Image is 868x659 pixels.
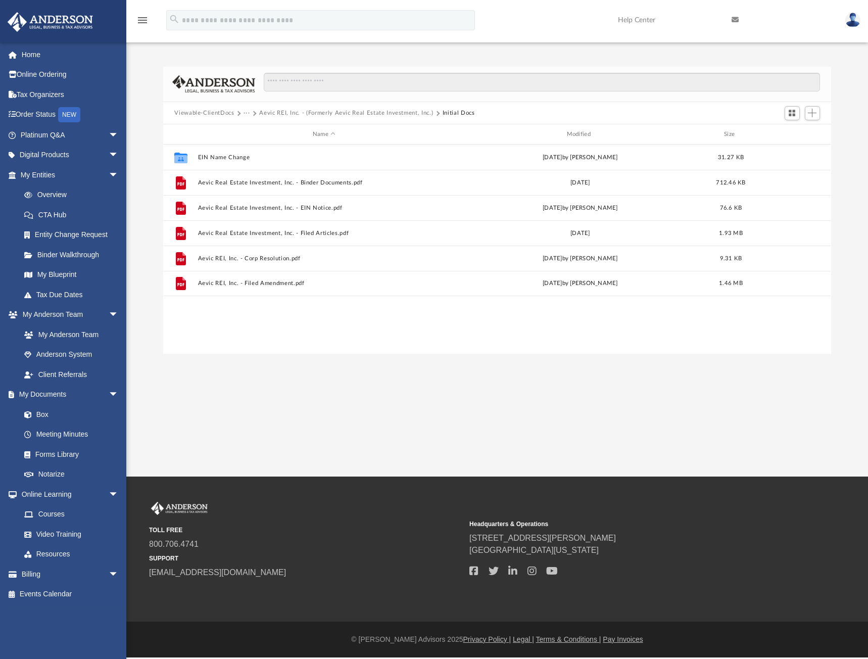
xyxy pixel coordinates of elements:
[168,130,193,139] div: id
[198,130,450,139] div: Name
[469,520,783,529] small: Headquarters & Operations
[845,13,860,27] img: User Pic
[720,205,742,211] span: 76.6 KB
[14,464,129,485] a: Notarize
[7,44,134,65] a: Home
[7,584,134,604] a: Events Calendar
[711,130,751,139] div: Size
[454,279,706,288] div: [DATE] by [PERSON_NAME]
[174,109,234,118] button: Viewable-ClientDocs
[454,229,706,238] div: [DATE]
[756,130,827,139] div: id
[198,205,450,211] button: Aevic Real Estate Investment, Inc. - EIN Notice.pdf
[454,204,706,213] div: [DATE] by [PERSON_NAME]
[7,125,134,145] a: Platinum Q&Aarrow_drop_down
[443,109,475,118] button: Initial Docs
[109,145,129,166] span: arrow_drop_down
[14,245,134,265] a: Binder Walkthrough
[14,324,124,345] a: My Anderson Team
[7,105,134,125] a: Order StatusNEW
[109,305,129,325] span: arrow_drop_down
[14,425,129,445] a: Meeting Minutes
[109,564,129,585] span: arrow_drop_down
[14,205,134,225] a: CTA Hub
[259,109,433,118] button: Aevic REI, Inc. - (Formerly Aevic Real Estate Investment, Inc.)
[14,524,124,544] a: Video Training
[149,526,462,535] small: TOLL FREE
[720,256,742,261] span: 9.31 KB
[718,155,744,160] span: 31.27 KB
[454,153,706,162] div: [DATE] by [PERSON_NAME]
[7,145,134,165] a: Digital Productsarrow_drop_down
[463,635,511,643] a: Privacy Policy |
[14,404,124,425] a: Box
[264,73,820,92] input: Search files and folders
[7,385,129,405] a: My Documentsarrow_drop_down
[14,444,124,464] a: Forms Library
[149,568,286,577] a: [EMAIL_ADDRESS][DOMAIN_NAME]
[805,106,820,120] button: Add
[536,635,601,643] a: Terms & Conditions |
[14,345,129,365] a: Anderson System
[5,12,96,32] img: Anderson Advisors Platinum Portal
[198,255,450,262] button: Aevic REI, Inc. - Corp Resolution.pdf
[126,634,868,645] div: © [PERSON_NAME] Advisors 2025
[14,364,129,385] a: Client Referrals
[109,125,129,146] span: arrow_drop_down
[716,180,746,185] span: 712.46 KB
[7,165,134,185] a: My Entitiesarrow_drop_down
[198,230,450,237] button: Aevic Real Estate Investment, Inc. - Filed Articles.pdf
[14,285,134,305] a: Tax Due Dates
[603,635,643,643] a: Pay Invoices
[149,540,199,548] a: 800.706.4741
[7,305,129,325] a: My Anderson Teamarrow_drop_down
[149,554,462,563] small: SUPPORT
[719,280,743,286] span: 1.46 MB
[454,178,706,187] div: [DATE]
[469,534,616,542] a: [STREET_ADDRESS][PERSON_NAME]
[513,635,534,643] a: Legal |
[109,385,129,405] span: arrow_drop_down
[149,502,210,515] img: Anderson Advisors Platinum Portal
[719,230,743,236] span: 1.93 MB
[785,106,800,120] button: Switch to Grid View
[7,564,134,584] a: Billingarrow_drop_down
[109,165,129,185] span: arrow_drop_down
[198,280,450,287] button: Aevic REI, Inc. - Filed Amendment.pdf
[198,179,450,186] button: Aevic Real Estate Investment, Inc. - Binder Documents.pdf
[14,504,129,525] a: Courses
[469,546,599,554] a: [GEOGRAPHIC_DATA][US_STATE]
[14,544,129,564] a: Resources
[198,154,450,161] button: EIN Name Change
[454,130,706,139] div: Modified
[58,107,80,122] div: NEW
[109,484,129,505] span: arrow_drop_down
[7,484,129,504] a: Online Learningarrow_drop_down
[136,14,149,26] i: menu
[244,109,250,118] button: ···
[7,65,134,85] a: Online Ordering
[14,225,134,245] a: Entity Change Request
[14,185,134,205] a: Overview
[454,254,706,263] div: [DATE] by [PERSON_NAME]
[169,14,180,25] i: search
[136,19,149,26] a: menu
[14,265,129,285] a: My Blueprint
[7,84,134,105] a: Tax Organizers
[163,145,831,354] div: grid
